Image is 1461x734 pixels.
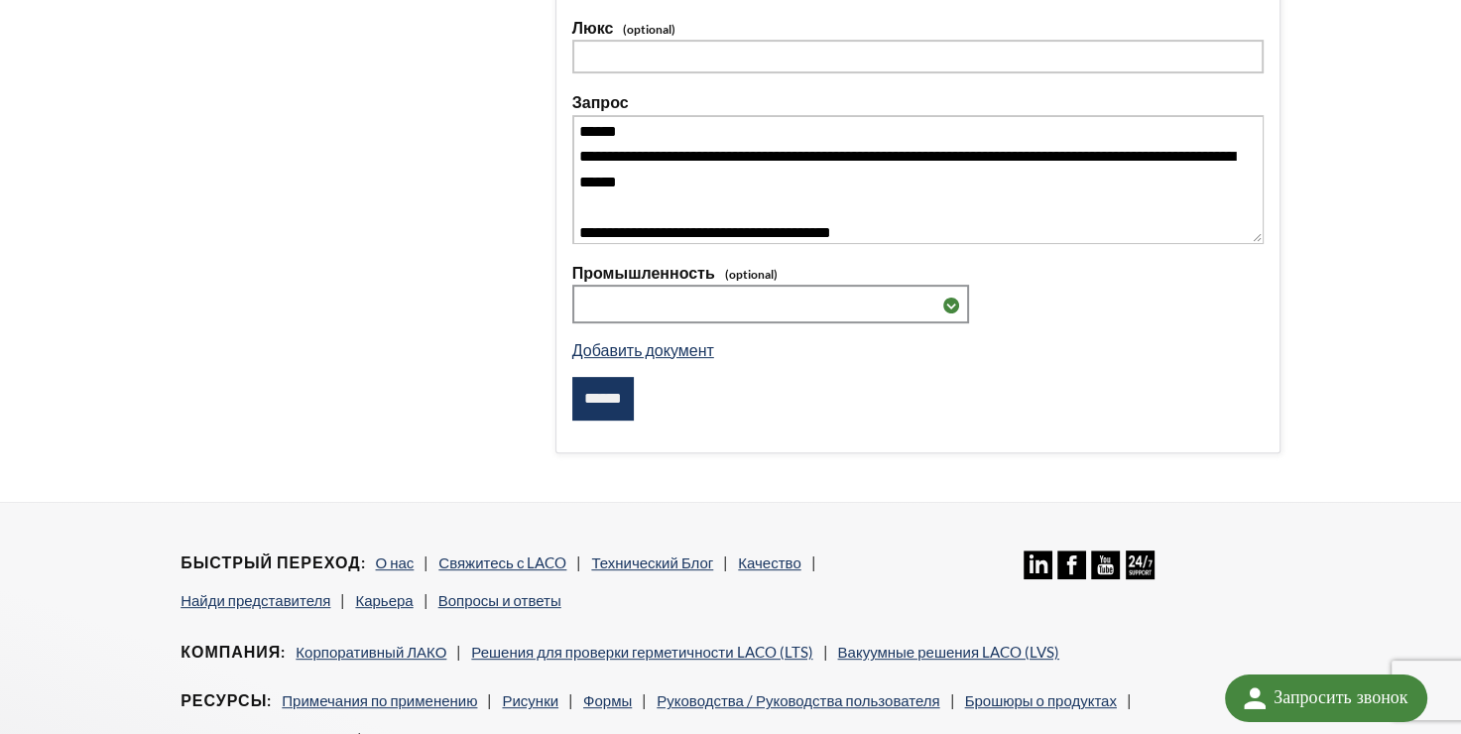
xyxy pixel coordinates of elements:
[1274,684,1407,709] ya-tr-span: Запросить звонок
[296,643,446,661] a: Корпоративный ЛАКО
[572,340,714,359] a: Добавить документ
[282,691,477,709] a: Примечания по применению
[438,591,561,609] a: Вопросы и ответы
[181,552,360,571] ya-tr-span: Быстрый переход
[591,553,713,571] a: Технический Блог
[572,92,629,111] ya-tr-span: Запрос
[181,642,286,663] h4: Компания
[738,553,800,571] a: Качество
[583,691,632,709] a: Формы
[965,691,1117,709] a: Брошюры о продуктах
[181,591,330,609] a: Найди представителя
[375,553,414,571] a: О нас
[837,643,1058,661] a: Вакуумные решения LACO (LVS)
[438,553,566,571] a: Свяжитесь с LACO
[1126,550,1155,579] img: Значок круглосуточной поддержки
[657,691,939,709] a: Руководства / Руководства пользователя
[181,690,267,709] ya-tr-span: Ресурсы
[572,263,715,282] ya-tr-span: Промышленность
[355,591,413,609] a: Карьера
[471,643,812,661] a: Решения для проверки герметичности LACO (LTS)
[1225,674,1427,722] div: Запросить звонок
[1126,564,1155,582] a: Поддержка 24/7
[1239,682,1271,714] img: круглая кнопка
[502,691,558,709] a: Рисунки
[572,15,1264,41] label: Люкс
